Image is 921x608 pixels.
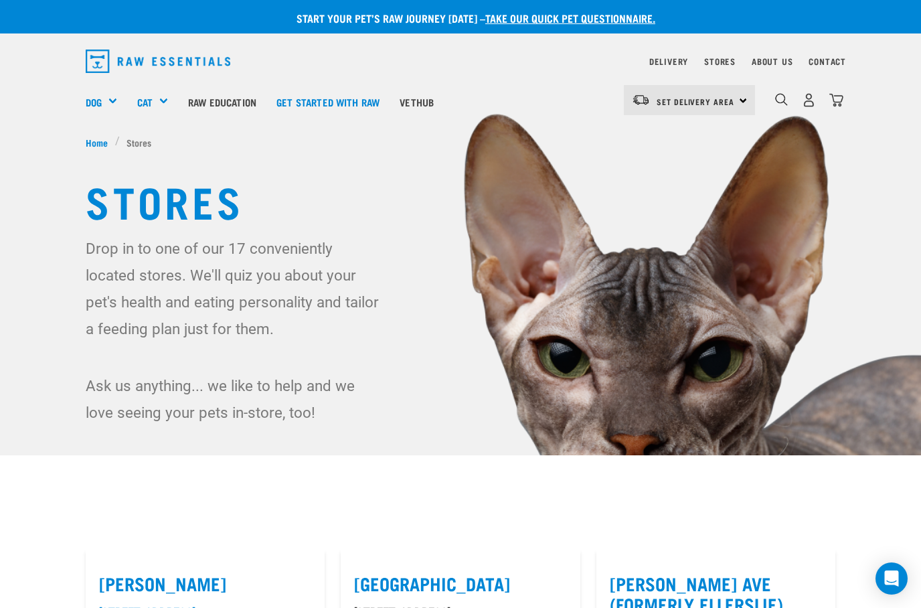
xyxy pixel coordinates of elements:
nav: breadcrumbs [86,135,835,149]
a: Get started with Raw [266,75,390,129]
a: Raw Education [178,75,266,129]
img: home-icon-1@2x.png [775,93,788,106]
a: Home [86,135,115,149]
div: Open Intercom Messenger [875,562,908,595]
a: Delivery [649,59,688,64]
img: Raw Essentials Logo [86,50,230,73]
span: Home [86,135,108,149]
a: Dog [86,94,102,110]
p: Ask us anything... we like to help and we love seeing your pets in-store, too! [86,372,386,426]
a: Cat [137,94,153,110]
h1: Stores [86,176,835,224]
img: home-icon@2x.png [829,93,843,107]
p: Drop in to one of our 17 conveniently located stores. We'll quiz you about your pet's health and ... [86,235,386,342]
a: Vethub [390,75,444,129]
img: van-moving.png [632,94,650,106]
span: Set Delivery Area [657,99,734,104]
a: Contact [809,59,846,64]
label: [PERSON_NAME] [99,573,311,594]
a: About Us [752,59,792,64]
a: Stores [704,59,736,64]
img: user.png [802,93,816,107]
a: take our quick pet questionnaire. [485,15,655,21]
nav: dropdown navigation [75,44,846,78]
label: [GEOGRAPHIC_DATA] [354,573,566,594]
